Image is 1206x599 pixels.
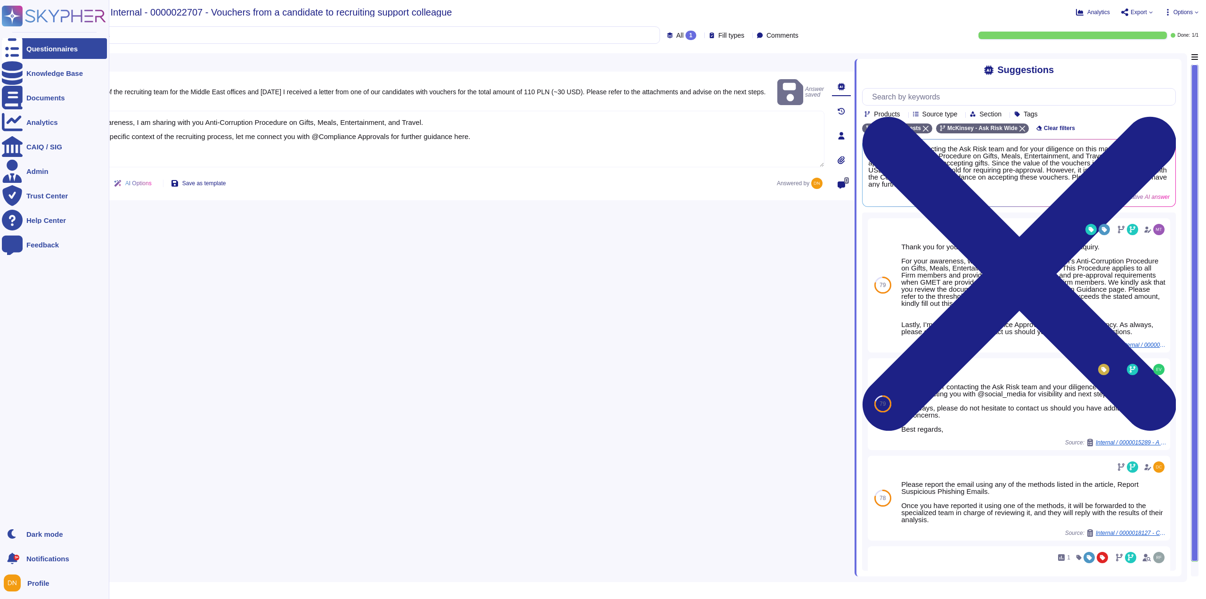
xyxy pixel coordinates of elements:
span: Fill types [718,32,744,39]
button: user [2,573,27,593]
span: Answer saved [777,77,824,107]
span: 1 [1067,555,1070,560]
div: Knowledge Base [26,70,83,77]
span: All [676,32,684,39]
span: Comments [766,32,799,39]
img: user [4,574,21,591]
a: Help Center [2,210,107,230]
div: Please report the email using any of the methods listed in the article, Report Suspicious Phishin... [901,481,1166,523]
img: user [1153,552,1165,563]
input: Search by keywords [867,89,1175,105]
div: 9+ [14,555,19,560]
div: Feedback [26,241,59,248]
a: Feedback [2,234,107,255]
span: Internal / 0000018127 - Can you please confirm not a phishing test FW: [EXT]Contributor Agreement... [1096,530,1166,536]
span: I'm a part of the recruiting team for the Middle East offices and [DATE] I received a letter from... [77,88,766,96]
span: Export [1131,9,1147,15]
span: Answered by [777,181,809,186]
button: Save as template [163,174,234,193]
a: Knowledge Base [2,63,107,83]
span: Source: [1065,529,1166,537]
div: Admin [26,168,49,175]
button: Analytics [1076,8,1110,16]
span: Options [1173,9,1193,15]
div: Analytics [26,119,58,126]
span: 1 / 1 [1192,33,1198,38]
div: 1 [685,31,696,40]
a: Questionnaires [2,38,107,59]
div: Questionnaires [26,45,78,52]
img: user [1153,364,1165,375]
span: 0 [844,177,849,184]
span: Done: [1177,33,1190,38]
div: Documents [26,94,65,101]
textarea: For our awareness, I am sharing with you Anti-Corruption Procedure on Gifts, Meals, Entertainment... [66,111,824,167]
span: Analytics [1087,9,1110,15]
img: user [1153,461,1165,473]
span: 79 [880,282,886,288]
input: Search by keywords [37,27,660,43]
a: Documents [2,87,107,108]
img: user [1153,224,1165,235]
div: CAIQ / SIG [26,143,62,150]
span: 79 [880,401,886,407]
span: Profile [27,580,49,587]
div: Dark mode [26,531,63,538]
div: Help Center [26,217,66,224]
span: Save as template [182,181,226,186]
img: user [811,178,823,189]
a: CAIQ / SIG [2,136,107,157]
span: Notifications [26,555,69,562]
a: Trust Center [2,185,107,206]
span: 78 [880,495,886,501]
span: Internal - 0000022707 - Vouchers from a candidate to recruiting support colleague [111,8,452,17]
a: Admin [2,161,107,181]
a: Analytics [2,112,107,132]
div: Trust Center [26,192,68,199]
span: AI Options [125,181,152,186]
